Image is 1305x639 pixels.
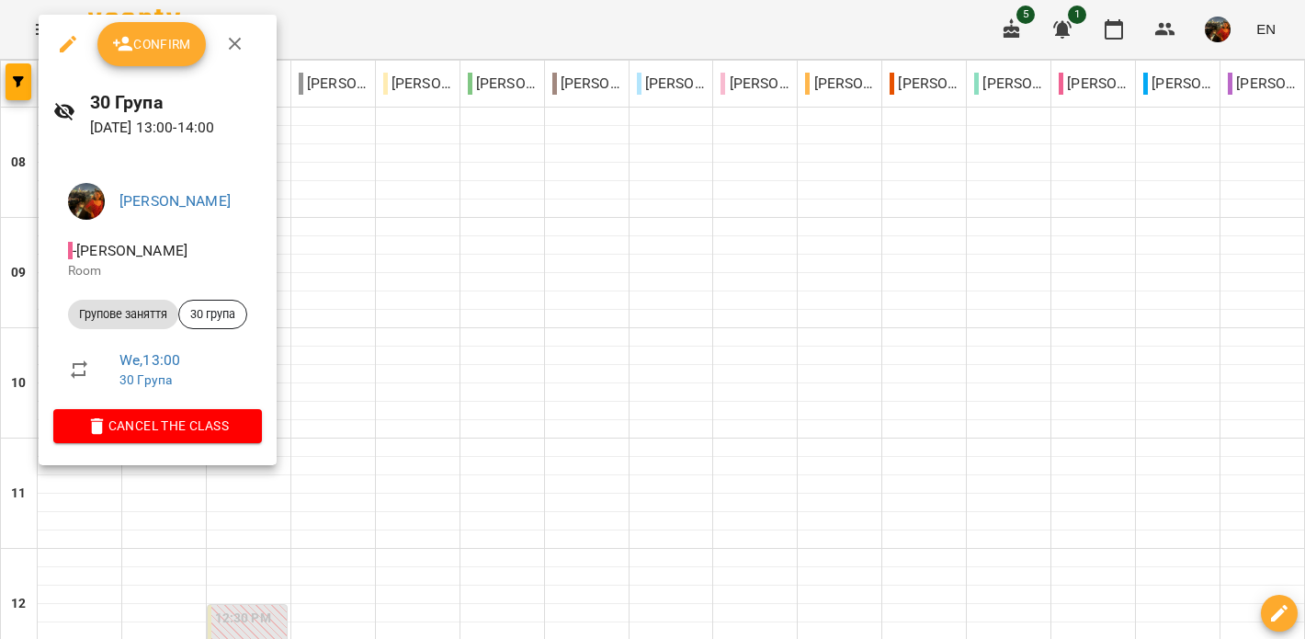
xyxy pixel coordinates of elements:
p: [DATE] 13:00 - 14:00 [90,117,262,139]
h6: 30 Група [90,88,262,117]
span: Групове заняття [68,306,178,323]
img: bbecd193cf5615a485f6645fe2cf8acf.jpg [68,183,105,220]
span: Cancel the class [68,415,247,437]
a: [PERSON_NAME] [119,192,231,210]
button: Confirm [97,22,206,66]
div: 30 група [178,300,247,329]
span: - [PERSON_NAME] [68,242,191,259]
span: 30 група [179,306,246,323]
a: 30 Група [119,372,172,387]
span: Confirm [112,33,191,55]
p: Room [68,262,247,280]
button: Cancel the class [53,409,262,442]
a: We , 13:00 [119,351,180,369]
